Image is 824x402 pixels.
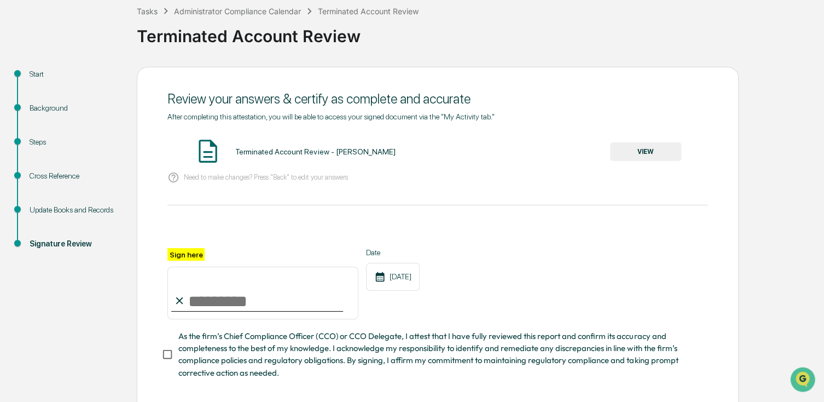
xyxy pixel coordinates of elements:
[79,139,88,148] div: 🗄️
[77,185,132,194] a: Powered byPylon
[167,91,708,107] div: Review your answers & certify as complete and accurate
[610,142,681,161] button: VIEW
[90,138,136,149] span: Attestations
[30,170,119,182] div: Cross Reference
[235,147,395,156] div: Terminated Account Review - [PERSON_NAME]
[11,139,20,148] div: 🖐️
[174,7,301,16] div: Administrator Compliance Calendar
[30,68,119,80] div: Start
[30,238,119,250] div: Signature Review
[789,366,819,395] iframe: Open customer support
[11,84,31,104] img: 1746055101610-c473b297-6a78-478c-a979-82029cc54cd1
[37,95,138,104] div: We're available if you need us!
[11,160,20,169] div: 🔎
[167,112,495,121] span: After completing this attestation, you will be able to access your signed document via the "My Ac...
[30,102,119,114] div: Background
[30,136,119,148] div: Steps
[75,134,140,153] a: 🗄️Attestations
[178,330,699,379] span: As the firm’s Chief Compliance Officer (CCO) or CCO Delegate, I attest that I have fully reviewed...
[137,7,158,16] div: Tasks
[184,173,348,181] p: Need to make changes? Press "Back" to edit your answers
[22,138,71,149] span: Preclearance
[22,159,69,170] span: Data Lookup
[186,87,199,100] button: Start new chat
[366,248,420,257] label: Date
[318,7,419,16] div: Terminated Account Review
[37,84,179,95] div: Start new chat
[7,134,75,153] a: 🖐️Preclearance
[7,154,73,174] a: 🔎Data Lookup
[366,263,420,291] div: [DATE]
[194,137,222,165] img: Document Icon
[137,18,819,46] div: Terminated Account Review
[30,204,119,216] div: Update Books and Records
[109,186,132,194] span: Pylon
[167,248,205,261] label: Sign here
[11,23,199,41] p: How can we help?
